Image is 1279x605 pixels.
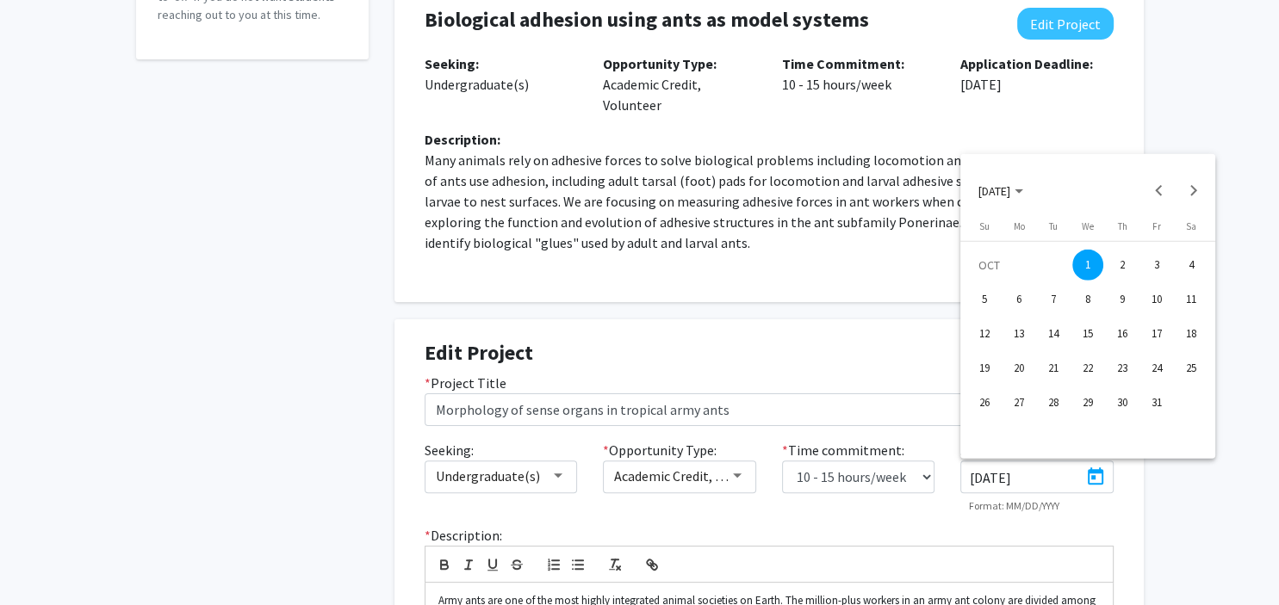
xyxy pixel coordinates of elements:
[1003,284,1034,315] div: 6
[967,248,1071,282] td: OCT
[1003,387,1034,418] div: 27
[1176,250,1207,281] div: 4
[1071,386,1105,420] button: October 29, 2025
[1107,387,1138,418] div: 30
[967,282,1002,317] button: October 5, 2025
[1071,248,1105,282] button: October 1, 2025
[1013,220,1024,232] span: Mo
[1139,317,1174,351] button: October 17, 2025
[1141,284,1172,315] div: 10
[967,317,1002,351] button: October 12, 2025
[978,183,1010,199] span: [DATE]
[1107,318,1138,349] div: 16
[1071,282,1105,317] button: October 8, 2025
[1177,173,1211,207] button: Next month
[1141,250,1172,281] div: 3
[969,353,1000,384] div: 19
[1002,386,1036,420] button: October 27, 2025
[1036,386,1071,420] button: October 28, 2025
[13,528,73,592] iframe: Chat
[1142,173,1177,207] button: Previous month
[1141,353,1172,384] div: 24
[1105,386,1139,420] button: October 30, 2025
[1176,284,1207,315] div: 11
[1002,317,1036,351] button: October 13, 2025
[967,351,1002,386] button: October 19, 2025
[1107,250,1138,281] div: 2
[1117,220,1127,232] span: Th
[1049,220,1058,232] span: Tu
[1105,248,1139,282] button: October 2, 2025
[1139,282,1174,317] button: October 10, 2025
[1071,351,1105,386] button: October 22, 2025
[1072,284,1103,315] div: 8
[1105,351,1139,386] button: October 23, 2025
[1003,353,1034,384] div: 20
[1174,317,1208,351] button: October 18, 2025
[967,386,1002,420] button: October 26, 2025
[1082,220,1094,232] span: We
[1174,282,1208,317] button: October 11, 2025
[965,173,1037,207] button: Choose month and year
[1105,282,1139,317] button: October 9, 2025
[1107,284,1138,315] div: 9
[979,220,990,232] span: Su
[969,387,1000,418] div: 26
[1174,248,1208,282] button: October 4, 2025
[1038,284,1069,315] div: 7
[1038,318,1069,349] div: 14
[1038,387,1069,418] div: 28
[1072,318,1103,349] div: 15
[1105,317,1139,351] button: October 16, 2025
[1174,351,1208,386] button: October 25, 2025
[1036,351,1071,386] button: October 21, 2025
[1141,387,1172,418] div: 31
[1072,250,1103,281] div: 1
[1186,220,1196,232] span: Sa
[1038,353,1069,384] div: 21
[1072,353,1103,384] div: 22
[1141,318,1172,349] div: 17
[1036,317,1071,351] button: October 14, 2025
[1139,248,1174,282] button: October 3, 2025
[1152,220,1161,232] span: Fr
[1071,317,1105,351] button: October 15, 2025
[1002,351,1036,386] button: October 20, 2025
[1002,282,1036,317] button: October 6, 2025
[1139,386,1174,420] button: October 31, 2025
[1176,318,1207,349] div: 18
[1176,353,1207,384] div: 25
[1072,387,1103,418] div: 29
[969,284,1000,315] div: 5
[1107,353,1138,384] div: 23
[1139,351,1174,386] button: October 24, 2025
[1003,318,1034,349] div: 13
[969,318,1000,349] div: 12
[1036,282,1071,317] button: October 7, 2025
